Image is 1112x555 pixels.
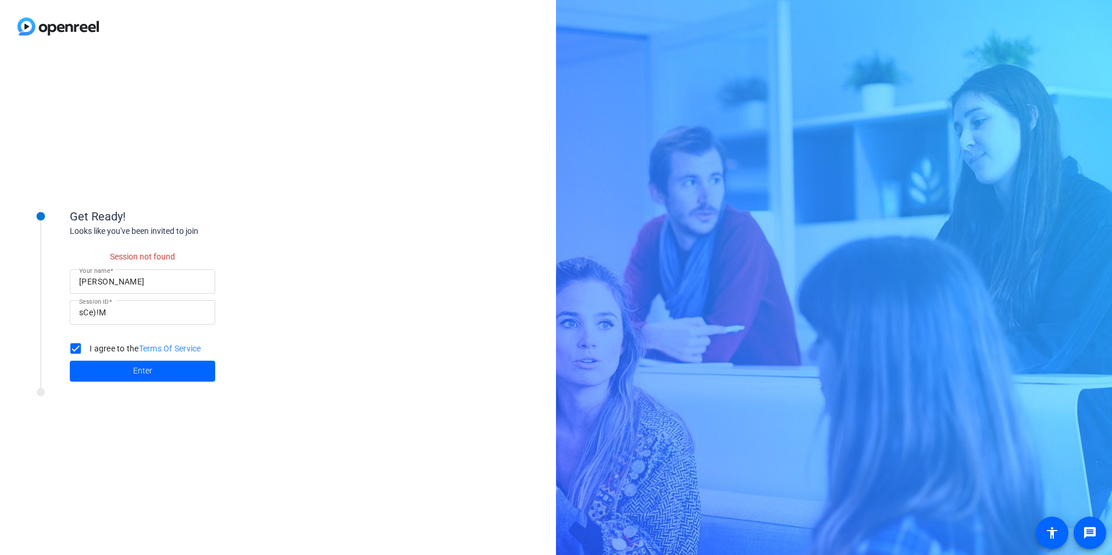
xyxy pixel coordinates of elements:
[70,208,302,225] div: Get Ready!
[1045,526,1059,540] mat-icon: accessibility
[79,298,109,305] mat-label: Session ID
[1083,526,1097,540] mat-icon: message
[70,361,215,382] button: Enter
[70,251,215,263] p: Session not found
[139,344,201,353] a: Terms Of Service
[79,267,110,274] mat-label: Your name
[70,225,302,237] div: Looks like you've been invited to join
[133,365,152,377] span: Enter
[87,343,201,354] label: I agree to the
